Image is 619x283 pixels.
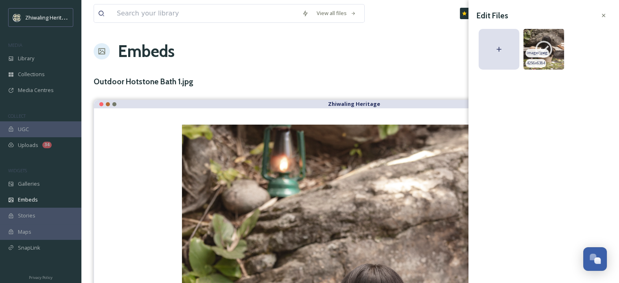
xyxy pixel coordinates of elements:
a: Privacy Policy [29,272,52,282]
strong: Zhiwaling Heritage [328,100,380,107]
span: UGC [18,125,29,133]
span: Media Centres [18,86,54,94]
h3: Edit Files [477,10,508,22]
span: WIDGETS [8,167,27,173]
span: Embeds [18,196,38,204]
span: Stories [18,212,35,219]
a: Embeds [118,39,175,64]
span: 4256 x 6384 [527,60,545,66]
h3: Outdoor Hotstone Bath 1.jpg [94,76,193,88]
span: Privacy Policy [29,275,52,280]
a: View all files [313,5,360,21]
span: Galleries [18,180,40,188]
span: Uploads [18,141,38,149]
div: 34 [42,142,52,148]
span: COLLECT [8,113,26,119]
a: What's New [460,8,501,19]
button: Open Chat [583,247,607,271]
input: Search your library [113,4,298,22]
span: Zhiwaling Heritage [25,13,70,21]
img: Screenshot%202025-04-29%20at%2011.05.50.png [13,13,21,22]
span: image/jpeg [527,50,548,56]
span: MEDIA [8,42,22,48]
span: Library [18,55,34,62]
img: 29f9ec6e-20e2-410f-aa01-b7f5d9841f20.jpg [523,29,564,70]
span: SnapLink [18,244,40,252]
span: Maps [18,228,31,236]
span: Collections [18,70,45,78]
